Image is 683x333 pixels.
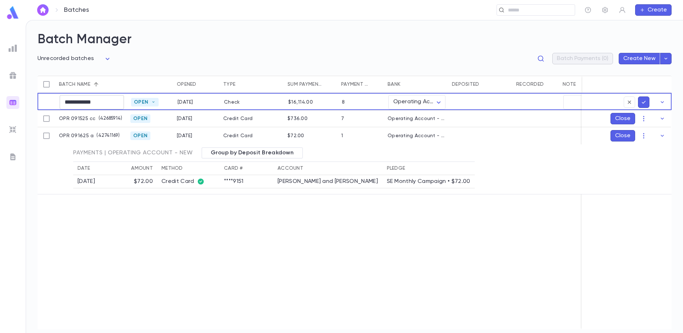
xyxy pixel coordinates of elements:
[161,178,215,185] div: Credit Card
[342,99,345,105] div: 8
[387,178,470,185] div: SE Monthly Campaign • $72.00
[516,76,544,93] div: Recorded
[9,44,17,53] img: reports_grey.c525e4749d1bce6a11f5fe2a8de1b229.svg
[338,76,384,93] div: Payment qty
[73,149,193,156] span: Payments | Operating Account - New
[96,115,122,122] p: ( 42685914 )
[288,76,323,93] div: Sum payments
[323,79,334,90] button: Sort
[220,94,285,111] div: Check
[201,147,303,159] div: Group by Deposit Breakdown
[38,53,112,64] div: Unrecorded batches
[157,162,220,175] th: Method
[38,56,94,61] span: Unrecorded batches
[73,162,104,175] th: Date
[273,162,383,175] th: Account
[369,79,380,90] button: Sort
[400,79,412,90] button: Sort
[288,99,313,105] div: $16,114.00
[220,76,284,93] div: Type
[341,116,344,121] div: 7
[177,133,193,139] div: 9/16/2025
[9,153,17,161] img: letters_grey.7941b92b52307dd3b8a917253454ce1c.svg
[39,7,47,13] img: home_white.a664292cf8c1dea59945f0da9f25487c.svg
[635,4,672,16] button: Create
[223,76,235,93] div: Type
[55,76,127,93] div: Batch name
[94,132,119,139] p: ( 42741169 )
[9,125,17,134] img: imports_grey.530a8a0e642e233f2baf0ef88e8c9fcb.svg
[576,79,587,90] button: Sort
[73,175,104,188] td: [DATE]
[544,79,555,90] button: Sort
[384,76,448,93] div: Bank
[479,79,491,90] button: Sort
[178,99,193,105] div: 9/15/2025
[130,133,150,139] span: Open
[177,116,193,121] div: 9/15/2025
[341,76,369,93] div: Payment qty
[388,76,400,93] div: Bank
[196,79,208,90] button: Sort
[388,133,445,139] div: Operating Account - New
[563,76,576,93] div: Note
[235,79,247,90] button: Sort
[104,162,157,175] th: Amount
[9,98,17,107] img: batches_gradient.0a22e14384a92aa4cd678275c0c39cc4.svg
[448,76,513,93] div: Deposited
[131,98,159,106] div: Open
[64,6,89,14] p: Batches
[393,99,463,105] span: Operating Account - New
[173,76,220,93] div: Opened
[619,53,660,64] button: Create New
[288,116,308,121] div: $736.00
[284,76,338,93] div: Sum payments
[559,76,630,93] div: Note
[388,116,445,121] div: Operating Account - New
[288,133,304,139] div: $72.00
[513,76,559,93] div: Recorded
[388,95,445,109] div: Operating Account - New
[610,113,635,124] button: Close
[90,79,102,90] button: Sort
[59,116,96,121] p: OPR 091525 cc
[220,127,284,144] div: Credit Card
[177,76,196,93] div: Opened
[59,76,90,93] div: Batch name
[206,149,298,156] span: Group by Deposit Breakdown
[104,175,157,188] td: $72.00
[130,116,150,121] span: Open
[131,99,151,105] span: Open
[59,133,94,139] p: OPR 091625 a
[6,6,20,20] img: logo
[38,32,672,48] h2: Batch Manager
[341,133,343,139] div: 1
[220,110,284,127] div: Credit Card
[9,71,17,80] img: campaigns_grey.99e729a5f7ee94e3726e6486bddda8f1.svg
[610,130,635,141] button: Close
[452,76,479,93] div: Deposited
[383,162,475,175] th: Pledge
[273,175,383,188] td: [PERSON_NAME] and [PERSON_NAME]
[220,162,273,175] th: Card #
